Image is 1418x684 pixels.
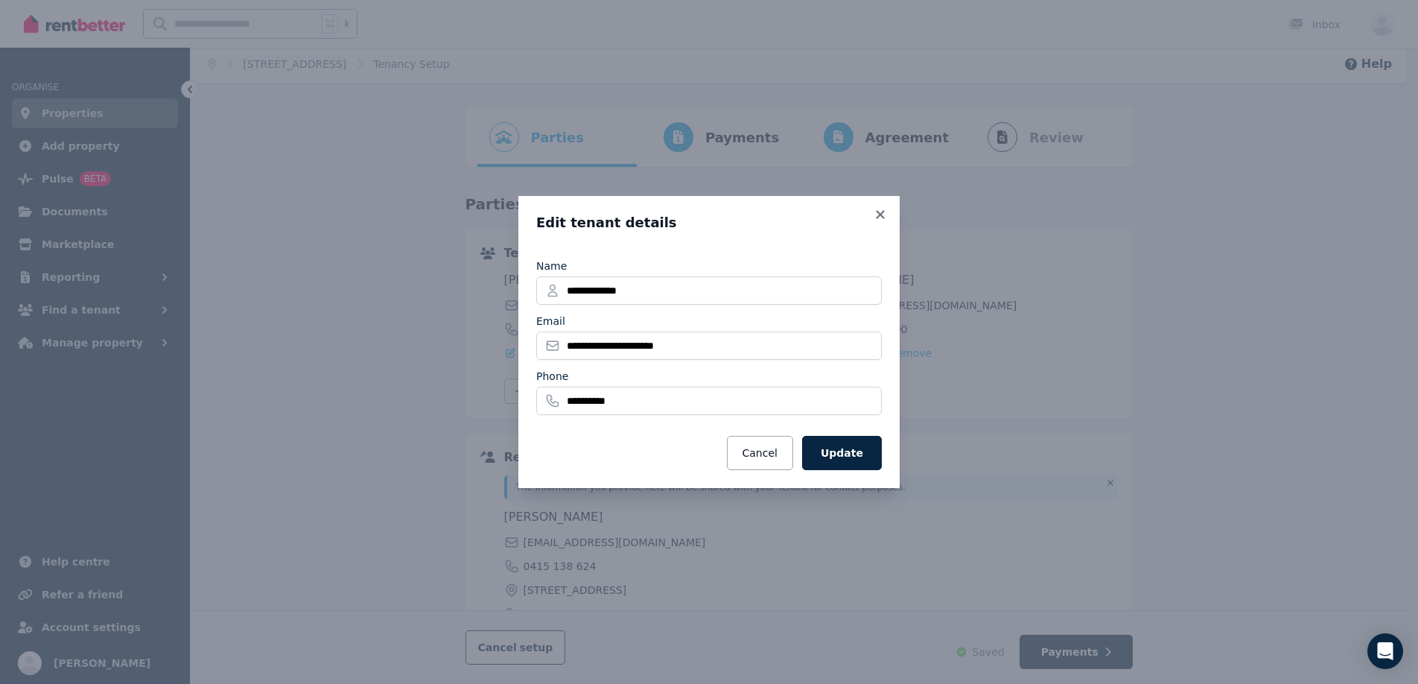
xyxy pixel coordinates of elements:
label: Name [536,259,567,273]
h3: Edit tenant details [536,214,882,232]
label: Email [536,314,565,329]
label: Phone [536,369,568,384]
div: Open Intercom Messenger [1367,633,1403,669]
button: Update [802,436,882,470]
button: Cancel [727,436,793,470]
